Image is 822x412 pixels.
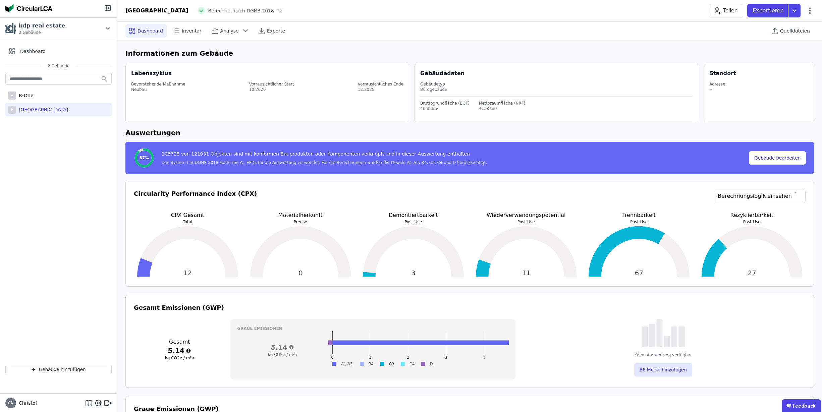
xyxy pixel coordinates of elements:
div: Vorrausichtlicher Start [249,81,294,87]
span: Inventar [182,27,202,34]
p: Rezyklierbarkeit [698,211,806,219]
div: Lebenszyklus [131,69,172,77]
p: Exportieren [753,7,785,15]
div: 46600m² [420,106,470,111]
p: Post-Use [360,219,467,225]
div: 41384m² [479,106,526,111]
div: Bürogebäude [420,87,693,92]
h3: Gesamt [134,338,225,346]
div: 105728 von 121031 Objekten sind mit konformen Bauprodukten oder Komponenten verknüpft und in dies... [162,151,487,160]
h3: Gesamt Emissionen (GWP) [134,303,806,312]
h3: 5.14 [134,346,225,355]
p: Preuse [247,219,354,225]
span: Dashboard [138,27,163,34]
h3: kg CO2e / m²a [134,355,225,361]
h3: 5.14 [237,343,328,352]
span: Dashboard [20,48,46,55]
span: 2 Gebäude [19,30,65,35]
p: Demontiertbarkeit [360,211,467,219]
div: bdp real estate [19,22,65,30]
img: Concular [5,4,52,12]
h3: Circularity Performance Index (CPX) [134,189,257,211]
span: CK [8,401,13,405]
div: Keine Auswertung verfügbar [635,352,692,358]
span: 2 Gebäude [41,63,76,69]
p: Materialherkunft [247,211,354,219]
button: Gebäude hinzufügen [5,365,112,374]
span: Quelldateien [780,27,810,34]
div: Nettoraumfläche (NRF) [479,101,526,106]
span: Berechnet nach DGNB 2018 [208,7,274,14]
p: Total [134,219,241,225]
div: F [8,106,16,114]
div: Gebäudedaten [420,69,698,77]
img: bdp real estate [5,23,16,34]
span: Exporte [267,27,285,34]
div: Neubau [131,87,185,92]
div: 12.2025 [358,87,403,92]
div: Bruttogrundfläche (BGF) [420,101,470,106]
span: Analyse [220,27,239,34]
div: B-One [16,92,34,99]
h3: kg CO2e / m²a [237,352,328,357]
p: Trennbarkeit [585,211,693,219]
div: B [8,92,16,100]
div: Bevorstehende Maßnahme [131,81,185,87]
p: CPX Gesamt [134,211,241,219]
button: B6 Modul hinzufügen [634,363,692,376]
div: Adresse [709,81,725,87]
div: [GEOGRAPHIC_DATA] [16,106,68,113]
div: Standort [709,69,736,77]
div: 10.2020 [249,87,294,92]
span: Christof [16,400,37,406]
p: Wiederverwendungspotential [473,211,580,219]
div: Gebäudetyp [420,81,693,87]
p: Post-Use [585,219,693,225]
p: Post-Use [473,219,580,225]
span: 87% [140,155,149,161]
div: Das System hat DGNB 2018 konforme A1 EPDs für die Auswertung verwendet. Für die Berechnungen wurd... [162,160,487,165]
h6: Auswertungen [125,128,814,138]
p: Post-Use [698,219,806,225]
a: Berechnungslogik einsehen [715,189,806,203]
button: Gebäude bearbeiten [749,151,806,165]
div: Vorrausichtliches Ende [358,81,403,87]
h3: Graue Emissionen [237,326,508,331]
h6: Informationen zum Gebäude [125,48,814,58]
div: -- [709,87,725,92]
img: empty-state [642,319,685,347]
button: Teilen [709,4,743,17]
div: [GEOGRAPHIC_DATA] [125,7,188,15]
